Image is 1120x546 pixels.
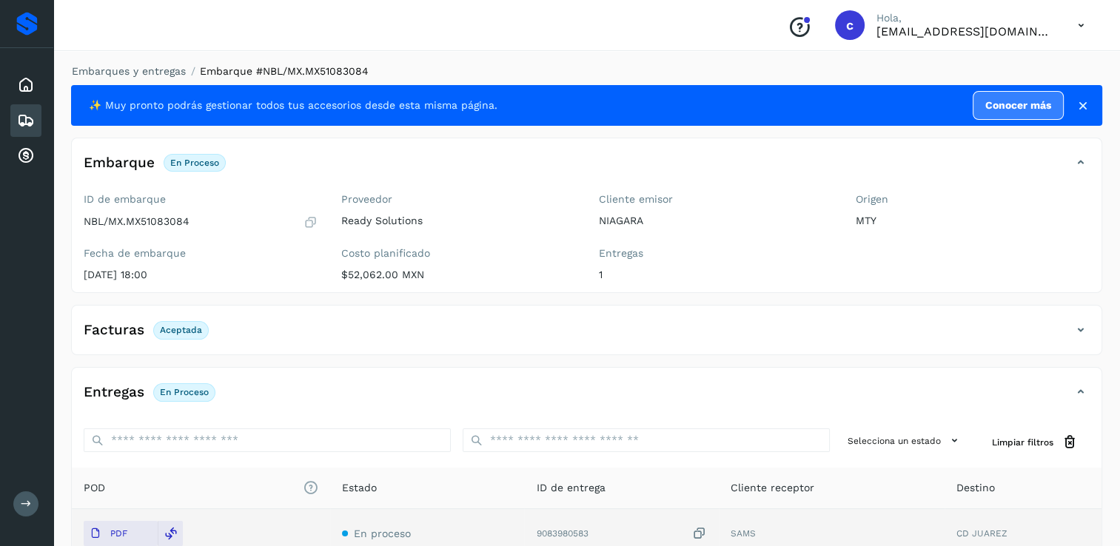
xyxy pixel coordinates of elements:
p: En proceso [170,158,219,168]
p: cuentasxcobrar@readysolutions.com.mx [876,24,1054,38]
div: Cuentas por cobrar [10,140,41,172]
p: En proceso [160,387,209,397]
p: PDF [110,528,127,539]
span: Cliente receptor [731,480,814,496]
label: Fecha de embarque [84,247,318,260]
span: ✨ Muy pronto podrás gestionar todos tus accesorios desde esta misma página. [89,98,497,113]
p: MTY [856,215,1090,227]
p: Aceptada [160,325,202,335]
span: En proceso [354,528,411,539]
p: 1 [599,269,833,281]
a: Embarques y entregas [72,65,186,77]
p: NBL/MX.MX51083084 [84,215,190,228]
button: PDF [84,521,158,546]
span: Destino [956,480,995,496]
p: NIAGARA [599,215,833,227]
div: Inicio [10,69,41,101]
span: Estado [342,480,377,496]
button: Limpiar filtros [980,428,1090,456]
label: Origen [856,193,1090,206]
div: EmbarqueEn proceso [72,150,1101,187]
span: ID de entrega [536,480,605,496]
label: Entregas [599,247,833,260]
label: Proveedor [341,193,575,206]
div: 9083980583 [536,526,707,542]
p: [DATE] 18:00 [84,269,318,281]
span: POD [84,480,318,496]
div: EntregasEn proceso [72,380,1101,417]
a: Conocer más [973,91,1064,120]
label: Costo planificado [341,247,575,260]
label: Cliente emisor [599,193,833,206]
p: Ready Solutions [341,215,575,227]
div: Reemplazar POD [158,521,183,546]
span: Limpiar filtros [992,436,1053,449]
h4: Entregas [84,384,144,401]
h4: Embarque [84,155,155,172]
nav: breadcrumb [71,64,1102,79]
button: Selecciona un estado [842,428,968,453]
h4: Facturas [84,322,144,339]
label: ID de embarque [84,193,318,206]
div: Embarques [10,104,41,137]
span: Embarque #NBL/MX.MX51083084 [200,65,369,77]
p: Hola, [876,12,1054,24]
div: FacturasAceptada [72,317,1101,354]
p: $52,062.00 MXN [341,269,575,281]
